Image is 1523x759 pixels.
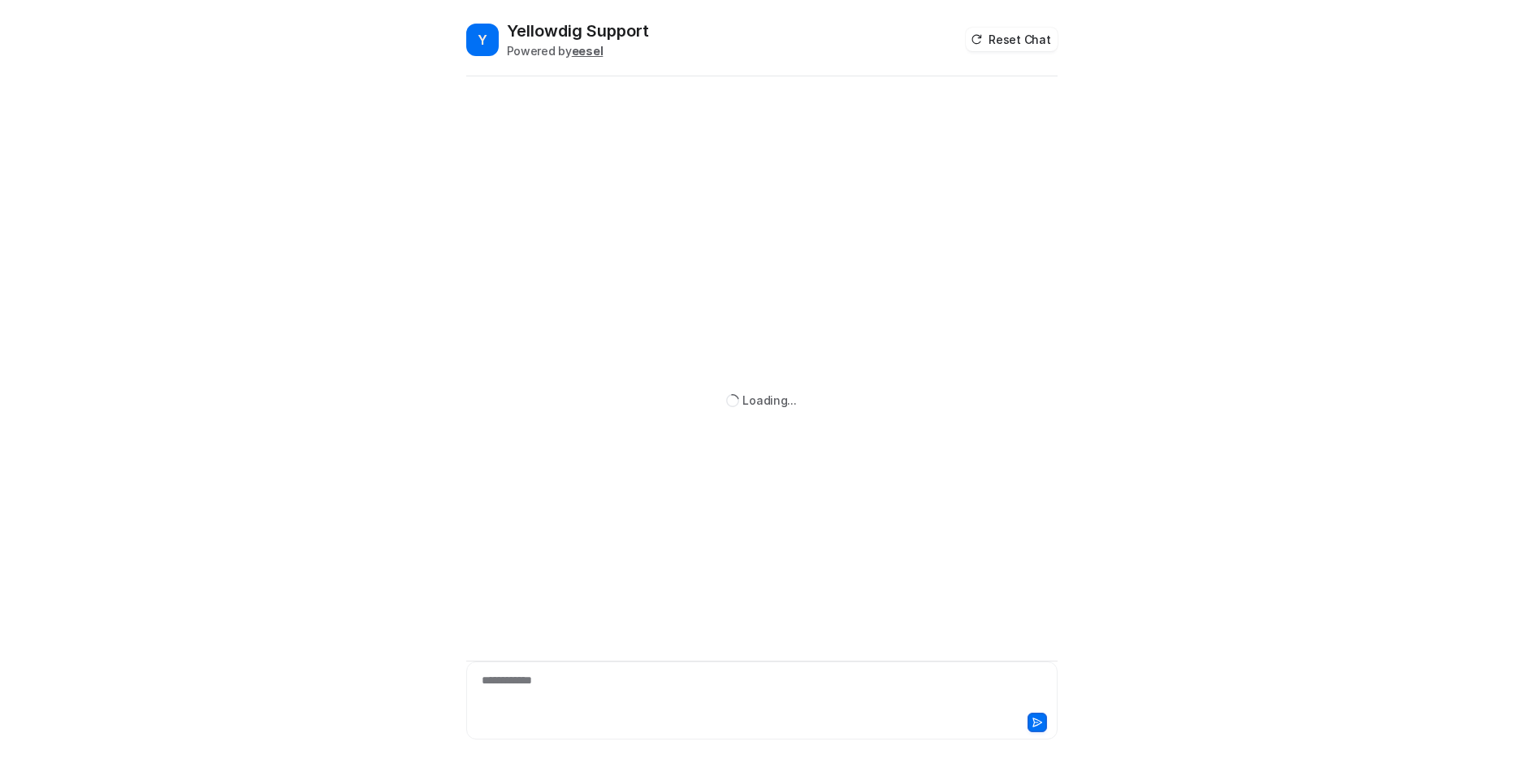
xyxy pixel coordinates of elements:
[742,392,796,409] div: Loading...
[466,24,499,56] span: Y
[507,20,649,42] h2: Yellowdig Support
[966,28,1057,51] button: Reset Chat
[572,44,604,58] b: eesel
[507,42,649,59] div: Powered by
